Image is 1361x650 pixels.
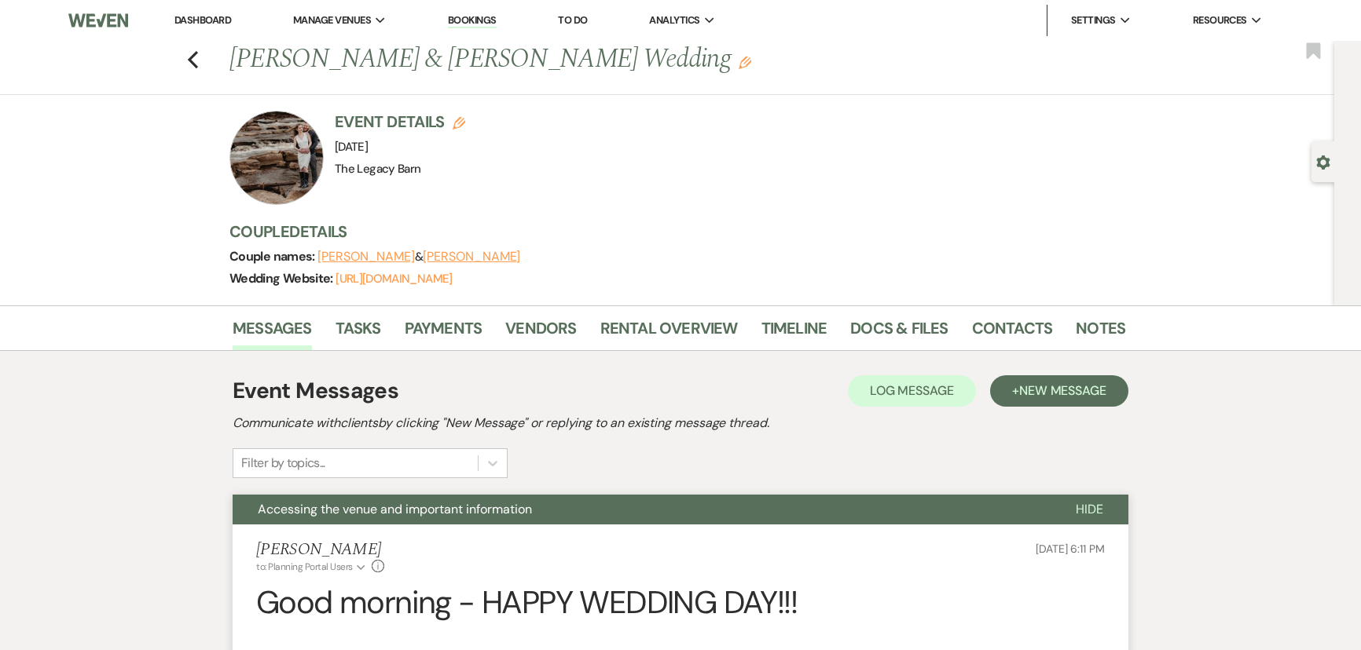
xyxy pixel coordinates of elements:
a: Vendors [505,316,576,350]
a: Docs & Files [850,316,948,350]
img: Weven Logo [68,4,128,37]
a: Dashboard [174,13,231,27]
span: Couple names: [229,248,317,265]
button: Accessing the venue and important information [233,495,1051,524]
span: Wedding Website: [229,270,336,287]
a: [URL][DOMAIN_NAME] [336,271,452,287]
span: [DATE] [335,139,368,155]
span: Log Message [870,382,954,399]
span: Resources [1193,13,1247,28]
div: Filter by topics... [241,454,325,473]
span: & [317,249,520,265]
h1: Event Messages [233,374,398,407]
button: to: Planning Portal Users [256,560,368,574]
h2: Good morning - HAPPY WEDDING DAY!!! [256,580,1105,624]
span: New Message [1019,382,1106,399]
a: Tasks [336,316,381,350]
h5: [PERSON_NAME] [256,540,384,560]
button: Log Message [848,375,976,407]
span: The Legacy Barn [335,161,420,177]
h1: [PERSON_NAME] & [PERSON_NAME] Wedding [229,41,934,79]
span: Settings [1071,13,1116,28]
span: to: Planning Portal Users [256,561,353,573]
a: Payments [405,316,482,350]
span: Analytics [649,13,699,28]
span: Manage Venues [293,13,371,28]
h2: Communicate with clients by clicking "New Message" or replying to an existing message thread. [233,414,1128,433]
h3: Couple Details [229,221,1110,243]
h3: Event Details [335,111,465,133]
a: Bookings [448,13,497,28]
a: Contacts [972,316,1053,350]
span: Accessing the venue and important information [258,501,532,517]
a: Notes [1076,316,1125,350]
button: Edit [739,55,751,69]
button: [PERSON_NAME] [317,250,415,263]
button: +New Message [990,375,1128,407]
a: Rental Overview [600,316,738,350]
a: Timeline [761,316,827,350]
button: [PERSON_NAME] [423,250,520,263]
span: [DATE] 6:11 PM [1036,542,1105,556]
a: Messages [233,316,312,350]
a: To Do [558,13,587,27]
span: Hide [1076,501,1103,517]
button: Hide [1051,495,1128,524]
button: Open lead details [1316,154,1330,169]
